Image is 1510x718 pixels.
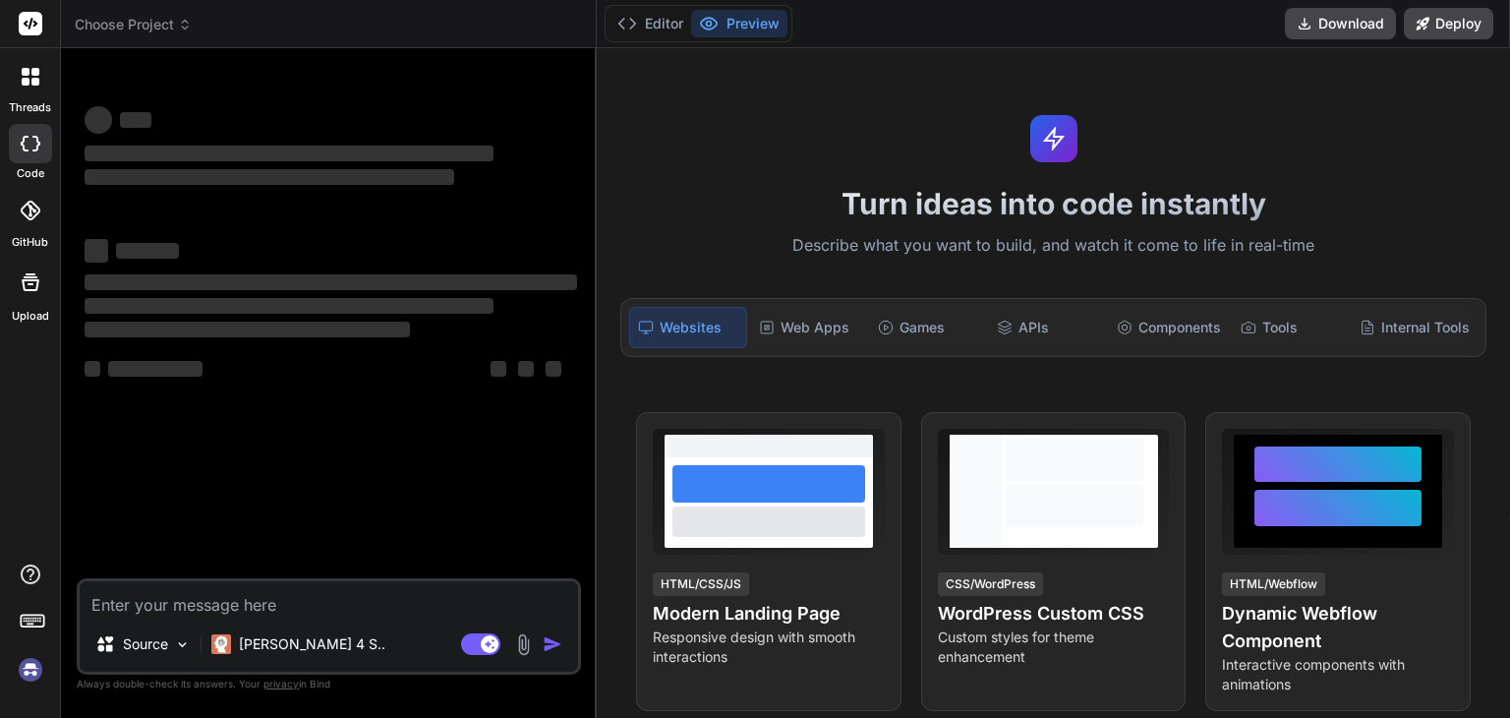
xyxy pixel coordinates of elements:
span: ‌ [546,361,561,377]
p: Custom styles for theme enhancement [938,628,1170,667]
img: Pick Models [174,636,191,653]
span: ‌ [85,322,410,337]
span: ‌ [85,239,108,263]
img: attachment [512,633,535,656]
img: signin [14,653,47,687]
button: Preview [691,10,787,37]
p: Always double-check its answers. Your in Bind [77,675,581,693]
span: ‌ [85,146,494,161]
div: Web Apps [751,307,866,348]
span: ‌ [491,361,506,377]
span: ‌ [85,298,494,314]
label: code [17,165,44,182]
div: HTML/CSS/JS [653,572,749,596]
div: Tools [1233,307,1348,348]
span: ‌ [116,243,179,259]
span: Choose Project [75,15,192,34]
div: Components [1109,307,1229,348]
span: ‌ [518,361,534,377]
button: Download [1285,8,1396,39]
div: CSS/WordPress [938,572,1043,596]
p: Responsive design with smooth interactions [653,628,885,667]
div: APIs [989,307,1104,348]
span: ‌ [85,274,577,290]
div: Internal Tools [1352,307,1478,348]
p: Describe what you want to build, and watch it come to life in real-time [609,233,1498,259]
label: threads [9,99,51,116]
span: ‌ [108,361,203,377]
p: Interactive components with animations [1222,655,1454,694]
p: [PERSON_NAME] 4 S.. [239,634,385,654]
button: Editor [610,10,691,37]
div: HTML/Webflow [1222,572,1325,596]
span: privacy [263,678,299,689]
img: Claude 4 Sonnet [211,634,231,654]
h1: Turn ideas into code instantly [609,186,1498,221]
img: icon [543,634,562,654]
h4: WordPress Custom CSS [938,600,1170,628]
span: ‌ [85,361,100,377]
button: Deploy [1404,8,1493,39]
span: ‌ [85,169,454,185]
label: GitHub [12,234,48,251]
div: Websites [629,307,746,348]
p: Source [123,634,168,654]
h4: Dynamic Webflow Component [1222,600,1454,655]
div: Games [870,307,985,348]
label: Upload [12,308,49,325]
h4: Modern Landing Page [653,600,885,628]
span: ‌ [85,106,112,134]
span: ‌ [120,112,151,128]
